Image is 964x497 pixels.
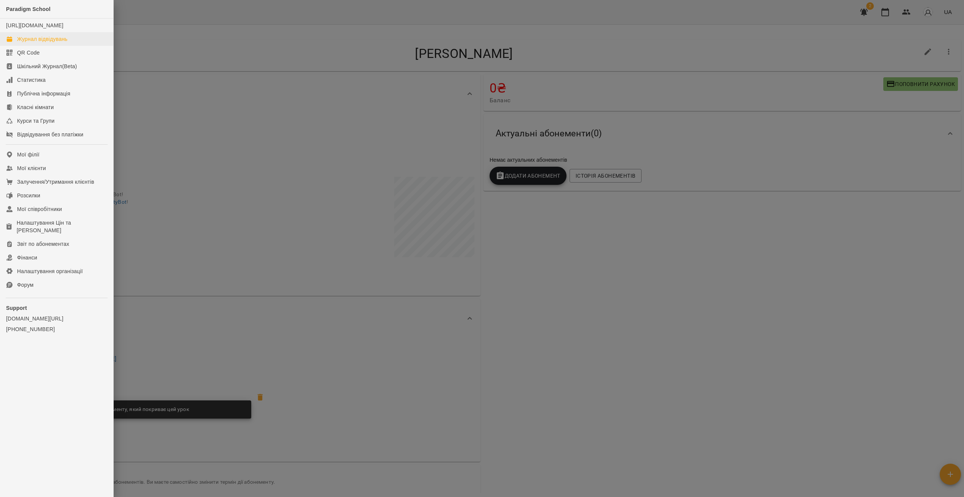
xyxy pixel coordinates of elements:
div: QR Code [17,49,40,56]
p: Support [6,304,107,312]
div: Шкільний Журнал(Beta) [17,63,77,70]
div: Налаштування Цін та [PERSON_NAME] [17,219,107,234]
span: Paradigm School [6,6,50,12]
div: Курси та Групи [17,117,55,125]
div: Статистика [17,76,46,84]
div: Мої співробітники [17,205,62,213]
div: Фінанси [17,254,37,261]
div: Мої клієнти [17,164,46,172]
div: Налаштування організації [17,267,83,275]
div: Відвідування без платіжки [17,131,83,138]
a: [DOMAIN_NAME][URL] [6,315,107,322]
div: Публічна інформація [17,90,70,97]
div: Звіт по абонементах [17,240,69,248]
a: [URL][DOMAIN_NAME] [6,22,63,28]
div: Залучення/Утримання клієнтів [17,178,94,186]
a: [PHONE_NUMBER] [6,325,107,333]
div: Мої філії [17,151,39,158]
div: Класні кімнати [17,103,54,111]
div: Форум [17,281,34,289]
div: Розсилки [17,192,40,199]
div: Журнал відвідувань [17,35,67,43]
